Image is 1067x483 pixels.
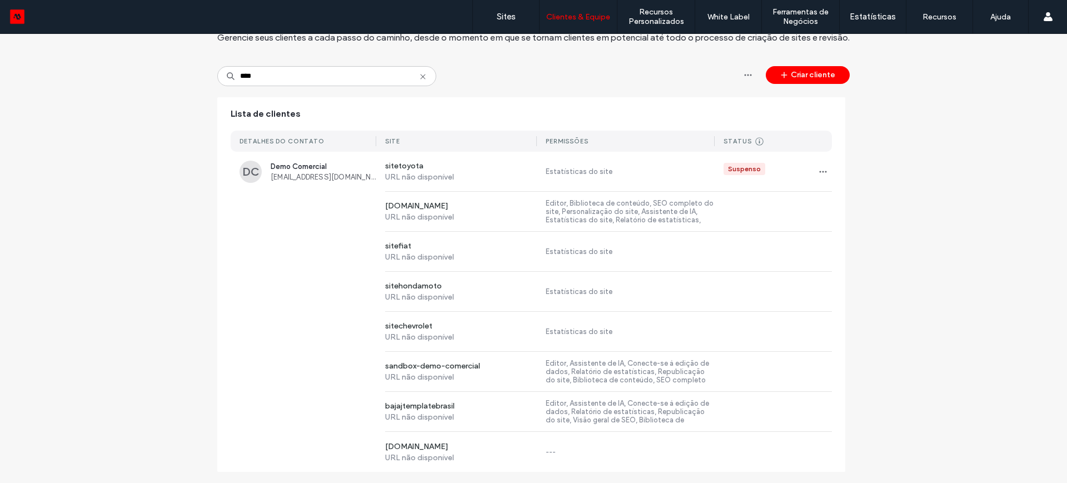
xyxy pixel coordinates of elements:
[546,287,715,296] label: Estatísticas do site
[546,12,610,22] label: Clientes & Equipe
[546,137,589,145] div: Permissões
[231,108,301,120] span: Lista de clientes
[385,172,537,182] label: URL não disponível
[546,359,715,385] label: Editor, Assistente de IA, Conecte-se à edição de dados, Relatório de estatísticas, Republicação d...
[385,252,537,262] label: URL não disponível
[385,361,537,372] label: sandbox-demo-comercial
[385,401,537,412] label: bajajtemplatebrasil
[385,212,537,222] label: URL não disponível
[762,7,839,26] label: Ferramentas de Negócios
[546,448,715,456] label: ---
[546,199,715,225] label: Editor, Biblioteca de conteúdo, SEO completo do site, Personalização do site, Assistente de IA, E...
[385,332,537,342] label: URL não disponível
[385,281,537,292] label: sitehondamoto
[546,247,715,256] label: Estatísticas do site
[546,167,715,176] label: Estatísticas do site
[385,321,537,332] label: sitechevrolet
[240,161,262,183] div: DC
[546,399,715,425] label: Editor, Assistente de IA, Conecte-se à edição de dados, Relatório de estatísticas, Republicação d...
[240,137,325,145] div: DETALHES DO CONTATO
[385,137,400,145] div: Site
[923,12,956,22] label: Recursos
[707,12,750,22] label: White Label
[728,164,761,174] div: Suspenso
[617,7,695,26] label: Recursos Personalizados
[385,241,537,252] label: sitefiat
[385,292,537,302] label: URL não disponível
[385,201,537,212] label: [DOMAIN_NAME]
[850,12,896,22] label: Estatísticas
[385,372,537,382] label: URL não disponível
[385,453,537,462] label: URL não disponível
[24,8,53,18] span: Ajuda
[546,327,715,336] label: Estatísticas do site
[724,137,752,145] div: Status
[271,173,376,181] span: [EMAIL_ADDRESS][DOMAIN_NAME]
[231,152,832,472] a: DCDemo Comercial[EMAIL_ADDRESS][DOMAIN_NAME]sitetoyotaURL não disponívelEstatísticas do siteSuspe...
[217,32,850,44] span: Gerencie seus clientes a cada passo do caminho, desde o momento em que se tornam clientes em pote...
[385,412,537,422] label: URL não disponível
[385,161,537,172] label: sitetoyota
[766,66,850,84] button: Criar cliente
[497,12,516,22] label: Sites
[385,442,537,453] label: [DOMAIN_NAME]
[271,162,376,171] span: Demo Comercial
[990,12,1011,22] label: Ajuda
